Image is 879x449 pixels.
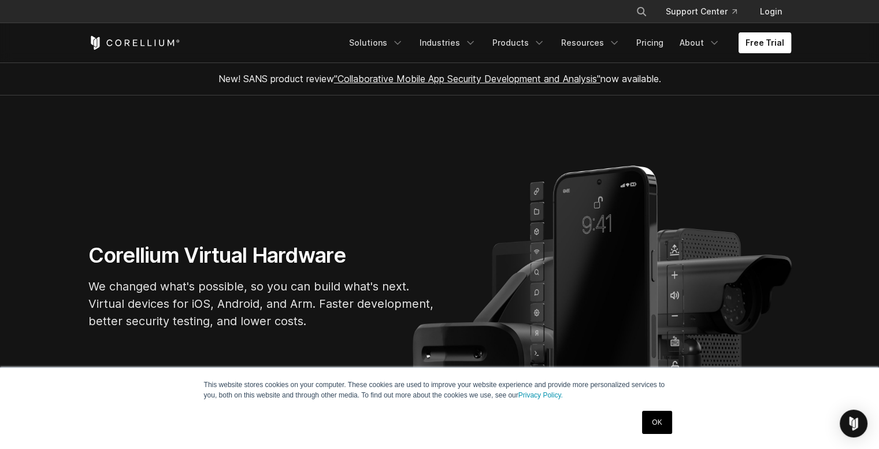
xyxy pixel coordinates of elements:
[88,278,435,330] p: We changed what's possible, so you can build what's next. Virtual devices for iOS, Android, and A...
[204,380,676,400] p: This website stores cookies on your computer. These cookies are used to improve your website expe...
[554,32,627,53] a: Resources
[518,391,563,399] a: Privacy Policy.
[751,1,791,22] a: Login
[631,1,652,22] button: Search
[642,411,672,434] a: OK
[413,32,483,53] a: Industries
[342,32,410,53] a: Solutions
[629,32,670,53] a: Pricing
[840,410,867,437] div: Open Intercom Messenger
[342,32,791,53] div: Navigation Menu
[485,32,552,53] a: Products
[88,242,435,268] h1: Corellium Virtual Hardware
[622,1,791,22] div: Navigation Menu
[739,32,791,53] a: Free Trial
[657,1,746,22] a: Support Center
[88,36,180,50] a: Corellium Home
[334,73,600,84] a: "Collaborative Mobile App Security Development and Analysis"
[218,73,661,84] span: New! SANS product review now available.
[673,32,727,53] a: About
